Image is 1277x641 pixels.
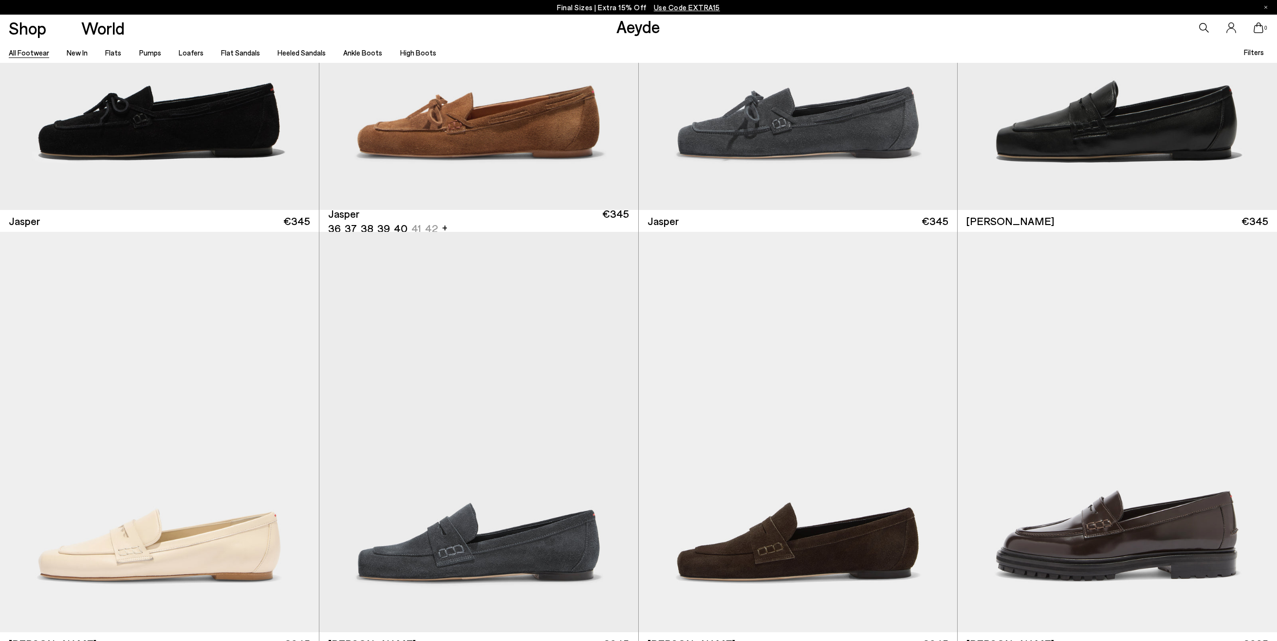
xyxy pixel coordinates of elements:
[400,48,436,57] a: High Boots
[1244,48,1264,57] span: Filters
[319,210,638,232] a: Jasper 36 37 38 39 40 41 42 + €345
[139,48,161,57] a: Pumps
[394,221,407,235] li: 40
[278,48,326,57] a: Heeled Sandals
[221,48,260,57] a: Flat Sandals
[319,232,638,632] img: Lana Suede Loafers
[9,48,49,57] a: All Footwear
[654,3,720,12] span: Navigate to /collections/ss25-final-sizes
[1263,25,1268,31] span: 0
[377,221,390,235] li: 39
[9,213,40,228] span: Jasper
[958,232,1277,632] img: Leon Loafers
[67,48,88,57] a: New In
[343,48,382,57] a: Ankle Boots
[361,221,373,235] li: 38
[1241,213,1268,228] span: €345
[639,210,958,232] a: Jasper €345
[328,221,341,235] li: 36
[922,213,948,228] span: €345
[602,206,629,235] span: €345
[81,19,125,37] a: World
[105,48,121,57] a: Flats
[639,232,958,632] img: Lana Suede Loafers
[966,213,1055,228] span: [PERSON_NAME]
[648,213,679,228] span: Jasper
[328,206,359,221] span: Jasper
[9,19,46,37] a: Shop
[345,221,357,235] li: 37
[328,221,436,235] ul: variant
[958,210,1277,232] a: [PERSON_NAME] €345
[616,16,660,37] a: Aeyde
[442,220,447,235] li: +
[283,213,310,228] span: €345
[1254,22,1263,33] a: 0
[179,48,204,57] a: Loafers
